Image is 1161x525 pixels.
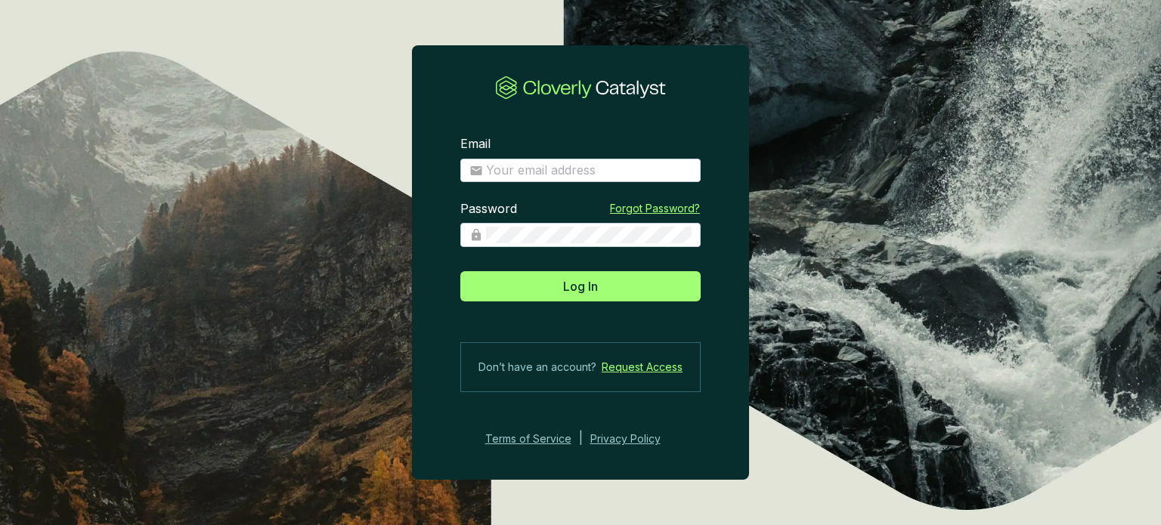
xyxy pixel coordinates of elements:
a: Terms of Service [481,430,571,448]
input: Password [486,227,692,243]
a: Forgot Password? [610,201,700,216]
a: Request Access [602,358,683,376]
div: | [579,430,583,448]
a: Privacy Policy [590,430,681,448]
span: Log In [563,277,598,295]
input: Email [486,162,692,179]
button: Log In [460,271,701,301]
span: Don’t have an account? [478,358,596,376]
label: Email [460,136,491,153]
label: Password [460,201,517,218]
